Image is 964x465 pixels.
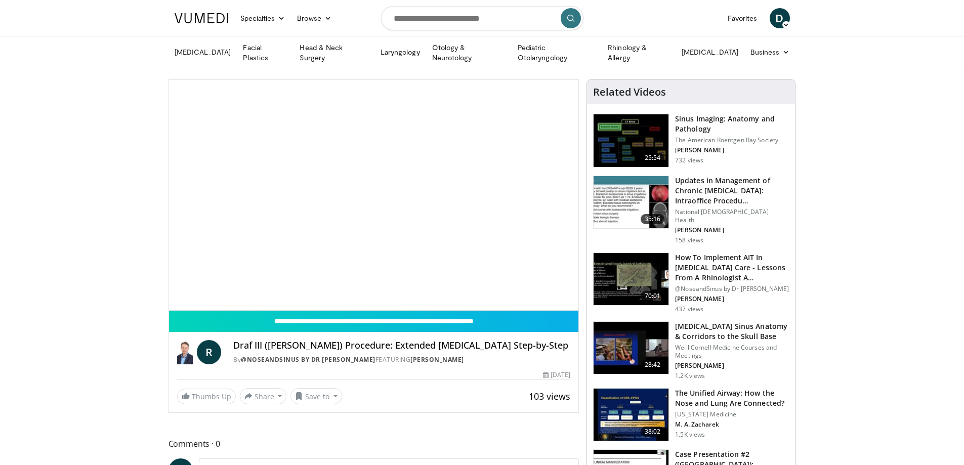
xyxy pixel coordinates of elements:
p: [US_STATE] Medicine [675,410,789,418]
a: [MEDICAL_DATA] [169,42,237,62]
a: 38:02 The Unified Airway: How the Nose and Lung Are Connected? [US_STATE] Medicine M. A. Zacharek... [593,388,789,442]
img: VuMedi Logo [175,13,228,23]
a: Head & Neck Surgery [294,43,374,63]
p: 437 views [675,305,703,313]
img: 4d46ad28-bf85-4ffa-992f-e5d3336e5220.150x105_q85_crop-smart_upscale.jpg [594,176,668,229]
img: 5d00bf9a-6682-42b9-8190-7af1e88f226b.150x105_q85_crop-smart_upscale.jpg [594,114,668,167]
p: 158 views [675,236,703,244]
span: 38:02 [641,427,665,437]
a: [MEDICAL_DATA] [676,42,744,62]
a: R [197,340,221,364]
p: [PERSON_NAME] [675,295,789,303]
span: 103 views [529,390,570,402]
p: 1.2K views [675,372,705,380]
span: 28:42 [641,360,665,370]
p: The American Roentgen Ray Society [675,136,789,144]
h3: The Unified Airway: How the Nose and Lung Are Connected? [675,388,789,408]
p: @NoseandSinus by Dr [PERSON_NAME] [675,285,789,293]
h3: [MEDICAL_DATA] Sinus Anatomy & Corridors to the Skull Base [675,321,789,342]
a: Rhinology & Allergy [602,43,676,63]
span: 35:16 [641,214,665,224]
span: 25:54 [641,153,665,163]
a: Laryngology [374,42,426,62]
a: [PERSON_NAME] [410,355,464,364]
p: Weill Cornell Medicine Courses and Meetings [675,344,789,360]
h4: Related Videos [593,86,666,98]
p: [PERSON_NAME] [675,146,789,154]
a: Business [744,42,796,62]
a: 25:54 Sinus Imaging: Anatomy and Pathology The American Roentgen Ray Society [PERSON_NAME] 732 views [593,114,789,167]
button: Share [240,388,287,404]
span: 70:01 [641,291,665,301]
h4: Draf III ([PERSON_NAME]) Procedure: Extended [MEDICAL_DATA] Step-by-Step [233,340,570,351]
h3: Sinus Imaging: Anatomy and Pathology [675,114,789,134]
p: M. A. Zacharek [675,420,789,429]
h3: Updates in Management of Chronic [MEDICAL_DATA]: Intraoffice Procedu… [675,176,789,206]
a: Thumbs Up [177,389,236,404]
span: Comments 0 [169,437,579,450]
video-js: Video Player [169,80,579,311]
div: [DATE] [543,370,570,379]
p: [PERSON_NAME] [675,362,789,370]
a: 28:42 [MEDICAL_DATA] Sinus Anatomy & Corridors to the Skull Base Weill Cornell Medicine Courses a... [593,321,789,380]
button: Save to [290,388,342,404]
p: 732 views [675,156,703,164]
p: National [DEMOGRAPHIC_DATA] Health [675,208,789,224]
a: @NoseandSinus by Dr [PERSON_NAME] [241,355,375,364]
p: 1.5K views [675,431,705,439]
p: [PERSON_NAME] [675,226,789,234]
a: Browse [291,8,338,28]
input: Search topics, interventions [381,6,583,30]
img: fce5840f-3651-4d2e-85b0-3edded5ac8fb.150x105_q85_crop-smart_upscale.jpg [594,389,668,441]
a: Otology & Neurotology [426,43,512,63]
a: Favorites [722,8,764,28]
a: Pediatric Otolaryngology [512,43,602,63]
img: @NoseandSinus by Dr Richard Harvey [177,340,193,364]
a: D [770,8,790,28]
div: By FEATURING [233,355,570,364]
img: 276d523b-ec6d-4eb7-b147-bbf3804ee4a7.150x105_q85_crop-smart_upscale.jpg [594,322,668,374]
img: 3d43f09a-5d0c-4774-880e-3909ea54edb9.150x105_q85_crop-smart_upscale.jpg [594,253,668,306]
h3: How To Implement AIT In [MEDICAL_DATA] Care - Lessons From A Rhinologist A… [675,252,789,283]
a: Facial Plastics [237,43,294,63]
a: 35:16 Updates in Management of Chronic [MEDICAL_DATA]: Intraoffice Procedu… National [DEMOGRAPHIC... [593,176,789,244]
a: Specialties [234,8,291,28]
a: 70:01 How To Implement AIT In [MEDICAL_DATA] Care - Lessons From A Rhinologist A… @NoseandSinus b... [593,252,789,313]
